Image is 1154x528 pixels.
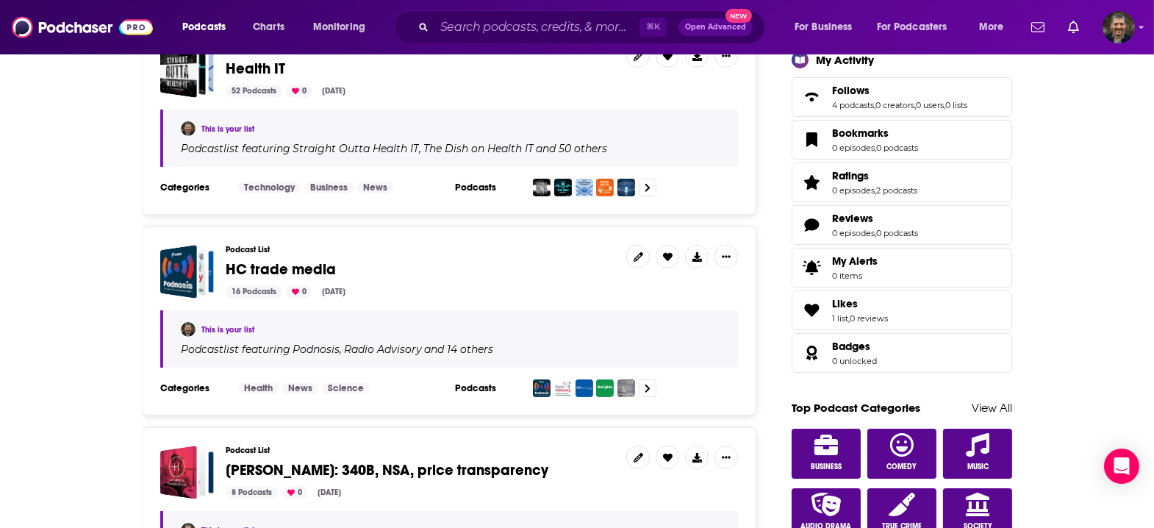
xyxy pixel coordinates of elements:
a: 0 episodes [832,185,875,196]
a: 0 podcasts [876,143,918,153]
a: Follows [832,84,967,97]
span: Ratings [832,169,869,182]
span: HC trade media [226,260,336,279]
button: open menu [172,15,245,39]
div: 8 Podcasts [226,486,278,499]
h4: Podnosis [293,343,340,355]
img: MGMA Podcasts [596,379,614,397]
a: Straight Outta Health IT [290,143,419,154]
a: News [357,182,393,193]
span: , [875,143,876,153]
a: HC trade media [160,245,214,299]
span: My Alerts [832,254,878,268]
a: Ratings [797,172,826,193]
div: Podcast list featuring [181,142,720,155]
a: 0 podcasts [876,228,918,238]
a: 0 users [916,100,944,110]
img: Mental Health: it will blow your mind [596,179,614,196]
span: 0 items [832,271,878,281]
div: 0 [286,85,312,98]
a: Follows [797,87,826,107]
span: Business [811,463,842,471]
span: More [979,17,1004,38]
span: For Podcasters [877,17,947,38]
span: ⌘ K [639,18,667,37]
a: 0 episodes [832,143,875,153]
a: Jeff Davis: 340B, NSA, price transparency [160,446,214,499]
a: Likes [832,297,888,310]
div: Open Intercom Messenger [1104,449,1139,484]
button: open menu [969,15,1022,39]
a: Ratings [832,169,917,182]
img: The Dish on Health IT [554,179,572,196]
a: Top Podcast Categories [792,401,920,415]
span: Comedy [887,463,917,471]
a: 0 episodes [832,228,875,238]
a: Technology [238,182,301,193]
span: Bookmarks [792,120,1012,160]
a: Reviews [797,215,826,235]
a: Health IT [160,44,214,98]
a: 4 podcasts [832,100,874,110]
span: My Alerts [797,257,826,278]
h3: Podcast List [226,245,614,254]
span: Health IT [226,60,285,78]
a: Bookmarks [832,126,918,140]
span: New [725,9,752,23]
h3: Categories [160,382,226,394]
a: 0 creators [875,100,914,110]
span: , [874,100,875,110]
a: Business [304,182,354,193]
a: Reviews [832,212,918,225]
img: The Gist Healthcare Podcast [576,379,593,397]
button: open menu [784,15,871,39]
span: Follows [832,84,870,97]
span: Open Advanced [685,24,746,31]
span: , [340,343,342,356]
a: Charts [243,15,293,39]
span: For Business [795,17,853,38]
a: Podnosis [290,343,340,355]
button: Show profile menu [1103,11,1135,43]
span: Badges [832,340,870,353]
button: open menu [867,15,969,39]
span: Bookmarks [832,126,889,140]
span: , [848,313,850,324]
a: 2 podcasts [876,185,917,196]
a: Health [238,382,279,394]
a: Health IT [226,61,285,77]
div: Search podcasts, credits, & more... [408,10,779,44]
h4: Radio Advisory [344,343,422,355]
a: The Dish on Health IT [421,143,534,154]
span: , [419,142,421,155]
a: Badges [832,340,877,353]
a: Science [322,382,370,394]
img: Radio Advisory [554,379,572,397]
p: and 14 others [424,343,493,356]
button: open menu [303,15,384,39]
img: Podnosis [533,379,551,397]
a: [PERSON_NAME]: 340B, NSA, price transparency [226,463,548,479]
a: Show notifications dropdown [1025,15,1050,40]
span: Likes [792,290,1012,330]
a: Comedy [867,429,936,479]
div: [DATE] [316,85,351,98]
img: The Collective Voice of Health IT, A WEDI Podcast [617,179,635,196]
button: Show More Button [714,245,738,268]
img: Vince Galloro [181,322,196,337]
span: , [875,228,876,238]
a: News [282,382,318,394]
h3: Podcasts [455,382,521,394]
a: 0 reviews [850,313,888,324]
a: 0 unlocked [832,356,877,366]
div: 0 [286,285,312,299]
button: Show More Button [714,446,738,469]
a: Vince Galloro [181,121,196,136]
span: , [914,100,916,110]
button: Open AdvancedNew [678,18,753,36]
span: Logged in as vincegalloro [1103,11,1135,43]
